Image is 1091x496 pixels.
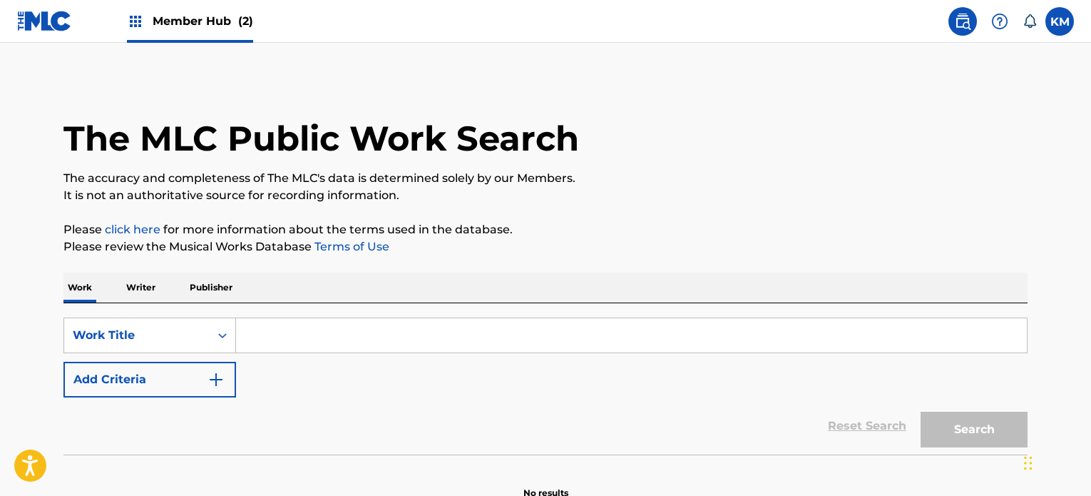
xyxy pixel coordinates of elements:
div: Help [985,7,1014,36]
form: Search Form [63,318,1028,455]
img: MLC Logo [17,11,72,31]
a: click here [105,223,160,236]
div: Notifications [1023,14,1037,29]
img: Top Rightsholders [127,13,144,30]
span: Member Hub [153,13,253,29]
img: 9d2ae6d4665cec9f34b9.svg [208,371,225,388]
p: The accuracy and completeness of The MLC's data is determined solely by our Members. [63,170,1028,187]
p: Work [63,273,96,303]
div: Work Title [73,327,201,344]
p: It is not an authoritative source for recording information. [63,187,1028,204]
p: Please for more information about the terms used in the database. [63,221,1028,238]
iframe: Chat Widget [1020,427,1091,496]
div: Drag [1024,442,1033,485]
a: Terms of Use [312,240,389,253]
div: User Menu [1045,7,1074,36]
img: help [991,13,1008,30]
p: Publisher [185,273,237,303]
span: (2) [238,14,253,28]
p: Please review the Musical Works Database [63,238,1028,255]
h1: The MLC Public Work Search [63,117,579,160]
p: Writer [122,273,160,303]
button: Add Criteria [63,362,236,398]
a: Public Search [948,7,977,36]
img: search [954,13,971,30]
